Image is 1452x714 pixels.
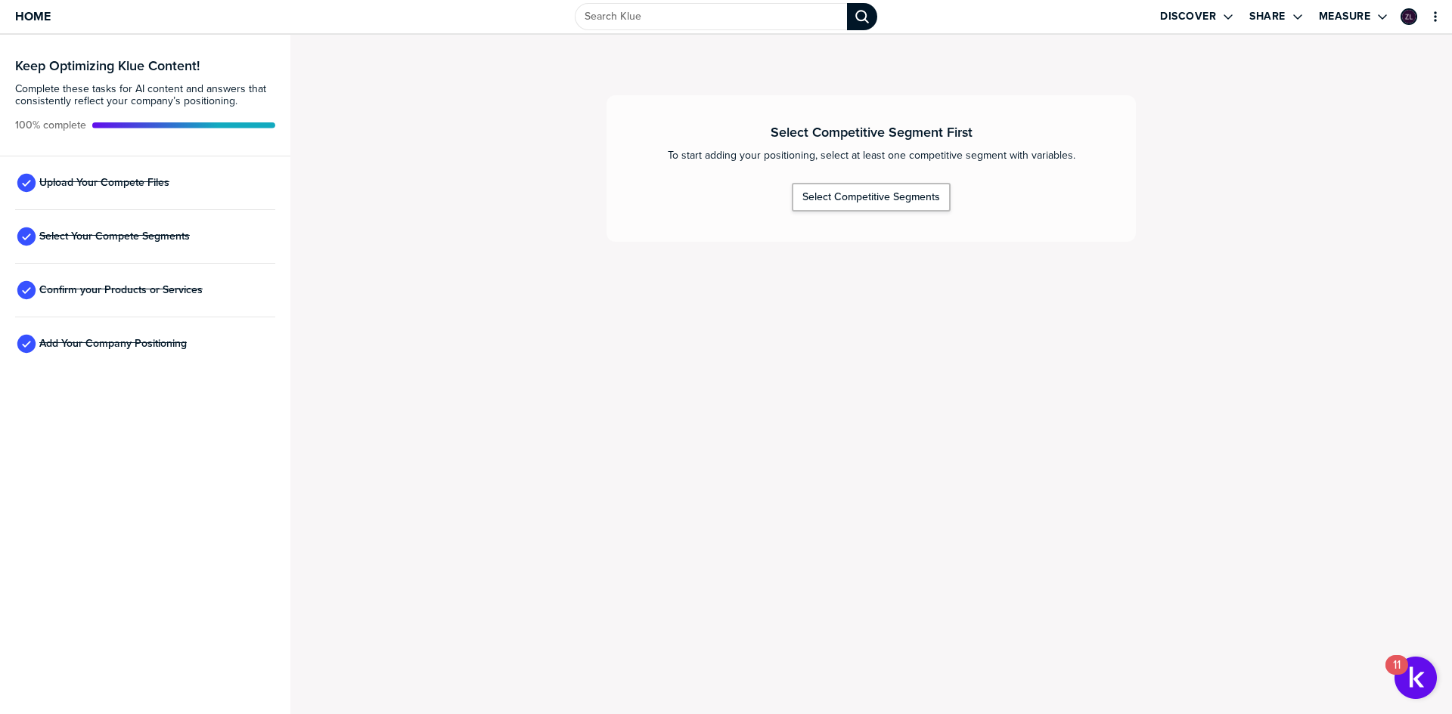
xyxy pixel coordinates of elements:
h3: Select Competitive Segment First [771,125,973,139]
button: Select Competitive Segments [792,183,951,212]
input: Search Klue [575,3,847,30]
a: Edit Profile [1399,7,1419,26]
span: Complete these tasks for AI content and answers that consistently reflect your company’s position... [15,83,275,107]
span: Active [15,119,86,131]
label: Measure [1319,10,1371,23]
label: Discover [1160,10,1216,23]
span: Home [15,10,51,23]
span: Confirm your Products or Services [39,284,203,296]
span: Add Your Company Positioning [39,338,187,350]
div: Select Competitive Segments [802,190,940,204]
span: Select Your Compete Segments [39,230,190,243]
div: Search Klue [847,3,877,30]
span: To start adding your positioning, select at least one competitive segment with variables. [668,150,1075,162]
div: Zev Lewis [1401,8,1417,25]
label: Share [1249,10,1286,23]
h3: Keep Optimizing Klue Content! [15,59,275,73]
div: 11 [1393,665,1401,685]
img: 612cbdb218b380018c57403f2421afc7-sml.png [1402,10,1416,23]
button: Open Resource Center, 11 new notifications [1395,657,1437,699]
span: Upload Your Compete Files [39,177,169,189]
